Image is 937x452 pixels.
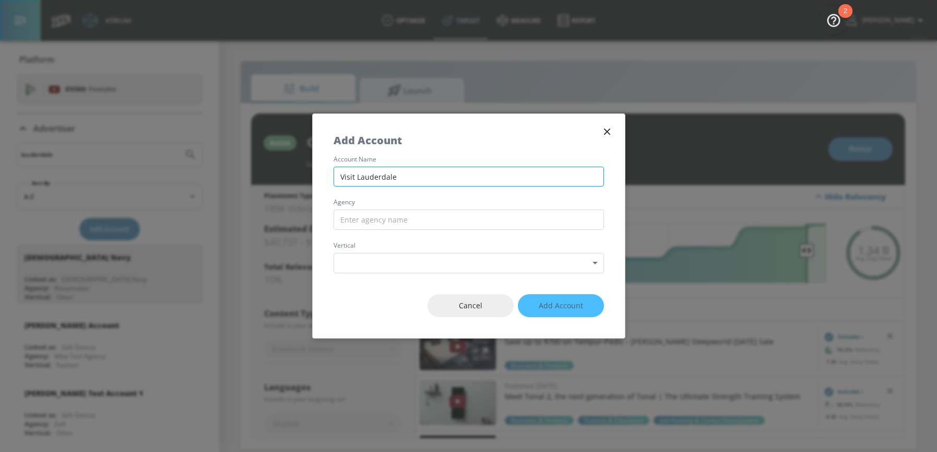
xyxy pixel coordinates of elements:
div: 2 [844,11,847,25]
label: agency [334,199,604,205]
input: Enter account name [334,167,604,187]
div: ​ [334,253,604,273]
input: Enter agency name [334,210,604,230]
button: Cancel [428,294,514,318]
label: account name [334,156,604,163]
label: vertical [334,242,604,249]
h5: Add Account [334,135,402,146]
span: Cancel [448,299,493,312]
button: Open Resource Center, 2 new notifications [819,5,848,34]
